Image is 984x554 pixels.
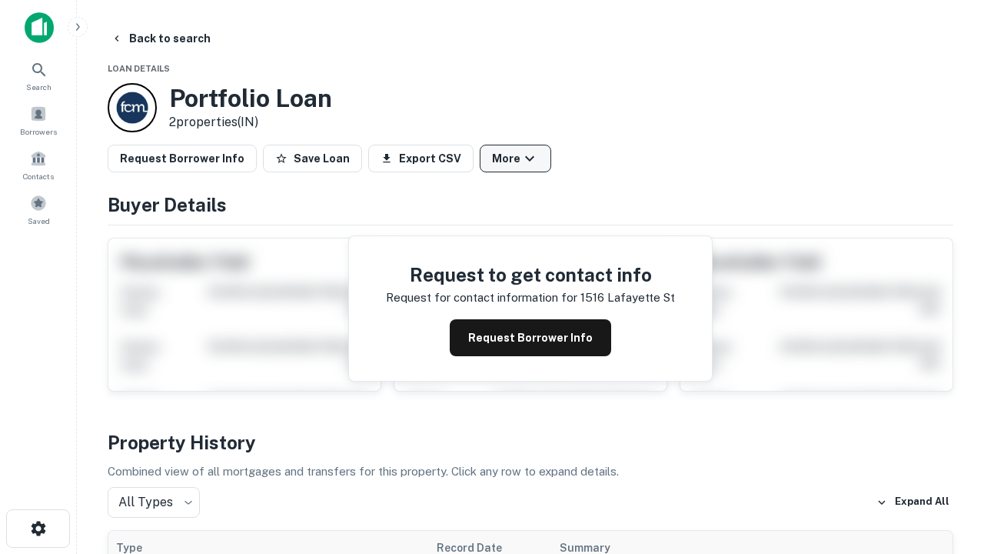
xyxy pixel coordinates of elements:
p: 1516 lafayette st [580,289,675,307]
a: Contacts [5,144,72,185]
img: capitalize-icon.png [25,12,54,43]
iframe: Chat Widget [907,382,984,456]
button: Export CSV [368,145,474,172]
a: Borrowers [5,99,72,141]
span: Contacts [23,170,54,182]
a: Saved [5,189,72,230]
span: Search [26,81,52,93]
button: Back to search [105,25,217,52]
button: Save Loan [263,145,362,172]
button: More [480,145,551,172]
p: Request for contact information for [386,289,577,307]
span: Saved [28,215,50,227]
button: Expand All [873,491,953,514]
button: Request Borrower Info [450,319,611,356]
h4: Request to get contact info [386,261,675,289]
span: Borrowers [20,125,57,138]
div: All Types [108,487,200,518]
h3: Portfolio Loan [169,84,332,113]
a: Search [5,55,72,96]
p: Combined view of all mortgages and transfers for this property. Click any row to expand details. [108,462,953,481]
h4: Buyer Details [108,191,953,219]
button: Request Borrower Info [108,145,257,172]
h4: Property History [108,429,953,456]
span: Loan Details [108,64,170,73]
p: 2 properties (IN) [169,113,332,132]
